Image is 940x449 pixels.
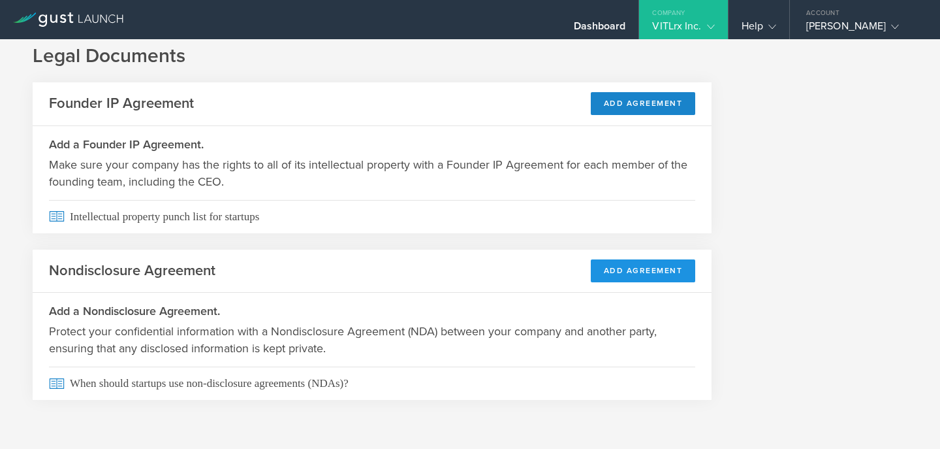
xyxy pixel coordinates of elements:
span: Intellectual property punch list for startups [49,200,695,233]
a: Intellectual property punch list for startups [33,200,712,233]
a: When should startups use non-disclosure agreements (NDAs)? [33,367,712,400]
div: Dashboard [574,20,626,39]
h2: Nondisclosure Agreement [49,261,215,280]
p: Make sure your company has the rights to all of its intellectual property with a Founder IP Agree... [49,156,695,190]
div: [PERSON_NAME] [806,20,917,39]
h3: Add a Founder IP Agreement. [49,136,695,153]
button: Add Agreement [591,92,696,115]
h1: Legal Documents [33,43,907,69]
h2: Founder IP Agreement [49,94,194,113]
h3: Add a Nondisclosure Agreement. [49,303,695,320]
button: Add Agreement [591,259,696,282]
div: VITLrx Inc. [652,20,714,39]
p: Protect your confidential information with a Nondisclosure Agreement (NDA) between your company a... [49,323,695,357]
div: Help [742,20,776,39]
span: When should startups use non-disclosure agreements (NDAs)? [49,367,695,400]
